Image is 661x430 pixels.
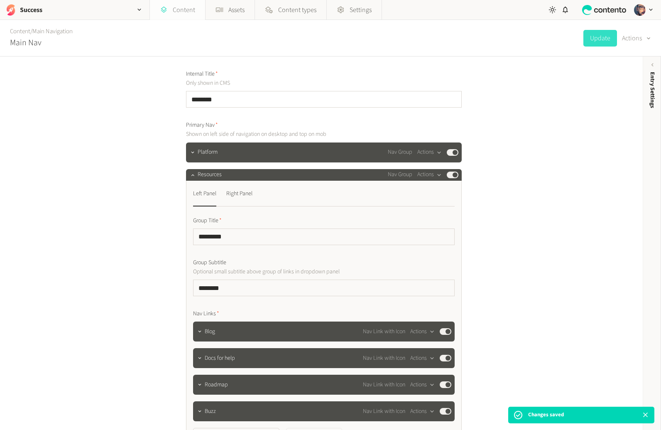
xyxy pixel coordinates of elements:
button: Actions [410,327,435,337]
span: Group Title [193,216,222,225]
span: Nav Link with Icon [363,381,405,389]
button: Actions [410,380,435,390]
span: Nav Links [193,310,219,318]
p: Changes saved [528,411,564,419]
span: Resources [198,170,222,179]
button: Actions [410,406,435,416]
span: Nav Group [388,148,412,157]
button: Update [583,30,617,47]
img: Success [5,4,17,16]
span: Nav Link with Icon [363,354,405,363]
span: Internal Title [186,70,218,79]
span: Settings [350,5,372,15]
h2: Success [20,5,42,15]
p: Only shown in CMS [186,79,375,88]
span: Nav Link with Icon [363,407,405,416]
p: Shown on left side of navigation on desktop and top on mob [186,130,375,139]
a: Content [10,27,30,36]
p: Optional small subtitle above group of links in dropdown panel [193,267,382,276]
span: Docs for help [205,354,235,363]
span: Blog [205,327,215,336]
h2: Main Nav [10,37,42,49]
span: Roadmap [205,381,228,389]
span: / [30,27,32,36]
span: Primary Nav [186,121,218,130]
button: Actions [410,353,435,363]
span: Nav Group [388,170,412,179]
button: Actions [417,147,442,157]
button: Actions [417,170,442,180]
span: Group Subtitle [193,258,226,267]
div: Left Panel [193,187,216,201]
span: Buzz [205,407,216,416]
span: Content types [278,5,316,15]
span: Entry Settings [648,72,657,108]
span: Nav Link with Icon [363,327,405,336]
button: Actions [622,30,651,47]
img: Josh Angell [634,4,646,16]
span: Platform [198,148,218,157]
div: Right Panel [226,187,252,201]
a: Main Navigation [32,27,73,36]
